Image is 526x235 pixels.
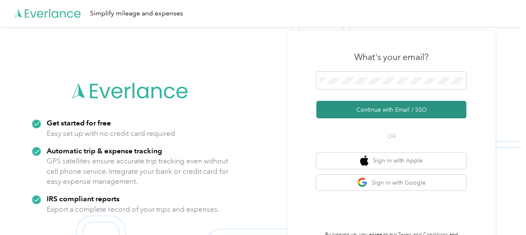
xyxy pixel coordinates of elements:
p: GPS satellites ensure accurate trip tracking even without cell phone service. Integrate your bank... [47,156,229,187]
button: google logoSign in with Google [316,175,466,191]
img: apple logo [360,155,368,166]
strong: IRS compliant reports [47,194,120,203]
div: Simplify mileage and expenses [90,8,183,19]
p: Easy set up with no credit card required [47,128,175,139]
button: apple logoSign in with Apple [316,152,466,169]
img: google logo [357,177,368,188]
button: Continue with Email / SSO [316,101,466,118]
p: Export a complete record of your trips and expenses. [47,204,219,215]
strong: Automatic trip & expense tracking [47,146,162,155]
h3: What's your email? [354,51,428,63]
strong: Get started for free [47,118,111,127]
span: OR [377,132,406,141]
